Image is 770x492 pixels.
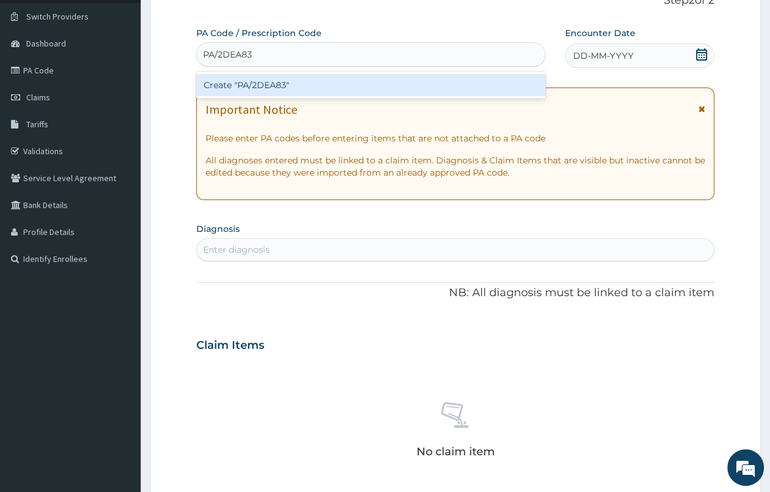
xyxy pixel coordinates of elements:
h1: Important Notice [205,103,297,116]
label: Diagnosis [196,223,240,235]
p: No claim item [416,445,495,458]
div: Minimize live chat window [201,6,230,35]
div: Chat with us now [64,69,205,84]
span: Dashboard [26,38,66,49]
span: Claims [26,92,50,103]
span: DD-MM-YYYY [573,50,634,62]
label: PA Code / Prescription Code [196,27,322,39]
h3: Claim Items [196,339,264,352]
p: All diagnoses entered must be linked to a claim item. Diagnosis & Claim Items that are visible bu... [205,154,705,179]
span: Switch Providers [26,11,89,22]
p: Please enter PA codes before entering items that are not attached to a PA code [205,132,705,144]
span: We're online! [71,154,169,278]
textarea: Type your message and hit 'Enter' [6,334,233,377]
div: Create "PA/2DEA83" [196,74,546,96]
label: Encounter Date [565,27,635,39]
div: Enter diagnosis [203,244,270,256]
img: d_794563401_company_1708531726252_794563401 [23,61,50,92]
p: NB: All diagnosis must be linked to a claim item [196,285,714,301]
span: Tariffs [26,119,48,130]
